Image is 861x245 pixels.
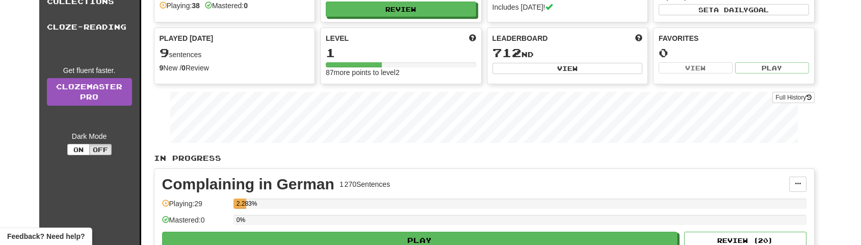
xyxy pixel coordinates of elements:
div: Get fluent faster. [47,65,132,76]
span: Score more points to level up [469,33,476,43]
div: Playing: 29 [162,199,228,215]
span: 712 [492,45,521,60]
div: Favorites [659,33,809,43]
span: This week in points, UTC [635,33,642,43]
div: Includes [DATE]! [492,2,643,12]
div: 87 more points to level 2 [326,67,476,78]
button: Play [735,62,809,73]
div: 2.283% [237,199,246,209]
span: Level [326,33,349,43]
button: Seta dailygoal [659,4,809,15]
div: 1 [326,46,476,59]
div: New / Review [160,63,310,73]
strong: 38 [192,2,200,10]
span: a daily [714,6,748,13]
button: Review [326,2,476,17]
span: 9 [160,45,169,60]
div: 0 [659,46,809,59]
div: Complaining in German [162,177,334,192]
span: Open feedback widget [7,231,85,241]
strong: 0 [181,64,186,72]
div: Mastered: [205,1,248,11]
span: Played [DATE] [160,33,214,43]
button: View [659,62,733,73]
a: ClozemasterPro [47,78,132,106]
strong: 0 [244,2,248,10]
p: In Progress [154,153,815,163]
button: Full History [772,92,814,103]
strong: 9 [160,64,164,72]
button: Off [89,144,112,155]
a: Cloze-Reading [39,14,140,40]
div: 1 270 Sentences [340,179,390,189]
div: Playing: [160,1,200,11]
div: nd [492,46,643,60]
div: sentences [160,46,310,60]
div: Dark Mode [47,131,132,141]
button: View [492,63,643,74]
div: Mastered: 0 [162,215,228,232]
button: On [67,144,90,155]
span: Leaderboard [492,33,548,43]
